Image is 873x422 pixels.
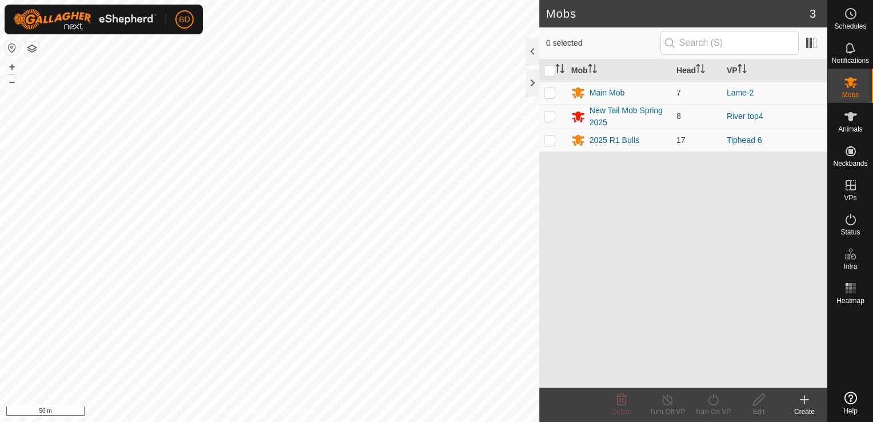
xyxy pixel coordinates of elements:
[5,41,19,55] button: Reset Map
[738,66,747,75] p-sorticon: Activate to sort
[5,60,19,74] button: +
[842,91,859,98] span: Mobs
[836,297,864,304] span: Heatmap
[833,160,867,167] span: Neckbands
[25,42,39,55] button: Map Layers
[722,59,827,82] th: VP
[834,23,866,30] span: Schedules
[5,75,19,89] button: –
[844,194,856,201] span: VPs
[546,37,660,49] span: 0 selected
[782,407,827,417] div: Create
[843,408,858,415] span: Help
[281,407,315,417] a: Contact Us
[546,7,810,21] h2: Mobs
[567,59,672,82] th: Mob
[660,31,799,55] input: Search (S)
[676,136,686,145] span: 17
[828,387,873,419] a: Help
[14,9,157,30] img: Gallagher Logo
[832,57,869,64] span: Notifications
[225,407,267,417] a: Privacy Policy
[588,66,597,75] p-sorticon: Activate to sort
[644,407,690,417] div: Turn Off VP
[840,229,860,236] span: Status
[838,126,863,133] span: Animals
[676,88,681,97] span: 7
[590,105,667,129] div: New Tail Mob Spring 2025
[696,66,705,75] p-sorticon: Activate to sort
[810,5,816,22] span: 3
[612,408,632,416] span: Delete
[727,136,762,145] a: Tiphead 6
[690,407,736,417] div: Turn On VP
[727,112,763,121] a: River top4
[672,59,722,82] th: Head
[727,88,754,97] a: Lame-2
[590,134,639,146] div: 2025 R1 Bulls
[179,14,190,26] span: BD
[843,263,857,270] span: Infra
[590,87,624,99] div: Main Mob
[676,112,681,121] span: 8
[736,407,782,417] div: Edit
[555,66,564,75] p-sorticon: Activate to sort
